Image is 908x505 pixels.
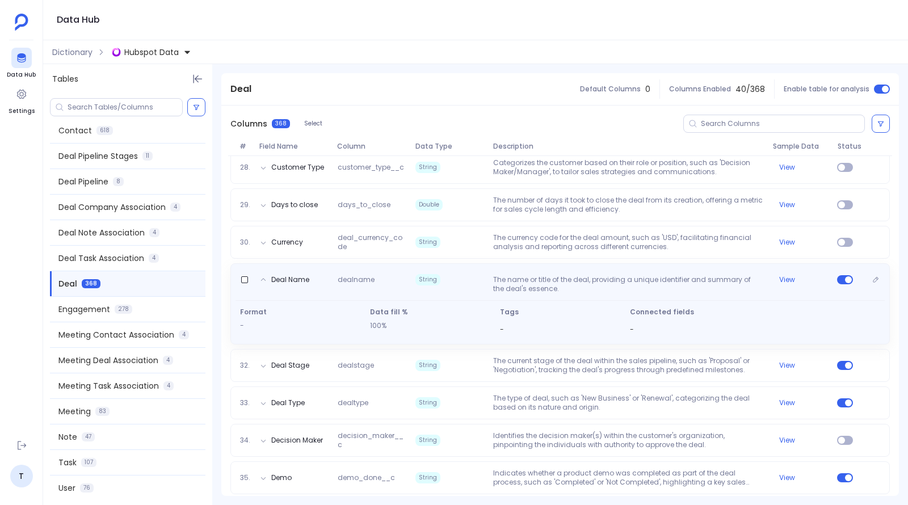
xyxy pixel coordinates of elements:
[271,436,323,445] button: Decision Maker
[7,70,36,79] span: Data Hub
[7,48,36,79] a: Data Hub
[96,126,113,135] span: 618
[779,238,795,247] button: View
[271,398,305,407] button: Deal Type
[779,398,795,407] button: View
[833,142,859,151] span: Status
[95,407,110,416] span: 83
[333,142,410,151] span: Column
[333,398,411,407] span: dealtype
[271,275,309,284] button: Deal Name
[81,458,96,467] span: 107
[236,238,255,247] span: 30.
[236,200,255,209] span: 29.
[58,457,77,468] span: Task
[500,308,621,317] span: Tags
[768,142,834,151] span: Sample Data
[58,253,144,264] span: Deal Task Association
[630,308,880,317] span: Connected fields
[333,473,411,482] span: demo_done__c
[80,483,94,493] span: 76
[230,82,251,96] span: Deal
[240,308,361,317] span: Format
[630,325,634,334] span: -
[124,47,179,58] span: Hubspot Data
[489,233,768,251] p: The currency code for the deal amount, such as 'USD', facilitating financial analysis and reporti...
[236,361,255,370] span: 32.
[115,305,132,314] span: 278
[110,43,194,61] button: Hubspot Data
[489,142,768,151] span: Description
[333,163,411,172] span: customer_type__c
[58,431,77,443] span: Note
[82,432,95,441] span: 47
[411,142,489,151] span: Data Type
[113,177,124,186] span: 8
[58,227,145,238] span: Deal Note Association
[779,436,795,445] button: View
[370,321,491,330] p: 100%
[271,200,318,209] button: Days to close
[43,64,212,94] div: Tables
[271,238,303,247] button: Currency
[489,196,768,214] p: The number of days it took to close the deal from its creation, offering a metric for sales cycle...
[415,360,440,371] span: String
[236,436,255,445] span: 34.
[779,200,795,209] button: View
[669,85,731,94] span: Columns Enabled
[272,119,290,128] span: 368
[415,472,440,483] span: String
[163,356,173,365] span: 4
[10,465,33,487] a: T
[489,394,768,412] p: The type of deal, such as 'New Business' or 'Renewal', categorizing the deal based on its nature ...
[82,279,100,288] span: 368
[230,118,267,129] span: Columns
[9,107,35,116] span: Settings
[112,48,121,57] img: singlestore.svg
[333,275,411,293] span: dealname
[236,473,255,482] span: 35.
[645,83,650,95] span: 0
[333,200,411,209] span: days_to_close
[58,150,138,162] span: Deal Pipeline Stages
[68,103,182,112] input: Search Tables/Columns
[370,308,491,317] span: Data fill %
[415,397,440,409] span: String
[255,142,333,151] span: Field Name
[735,83,765,95] span: 40 / 368
[779,361,795,370] button: View
[58,406,91,417] span: Meeting
[179,330,189,339] span: 4
[58,329,174,340] span: Meeting Contact Association
[701,119,864,128] input: Search Columns
[236,163,255,172] span: 28.
[489,158,768,176] p: Categorizes the customer based on their role or position, such as 'Decision Maker/Manager', to ta...
[271,473,292,482] button: Demo
[58,176,108,187] span: Deal Pipeline
[190,71,205,87] button: Hide Tables
[500,325,504,334] span: -
[149,254,159,263] span: 4
[415,199,443,211] span: Double
[784,85,869,94] span: Enable table for analysis
[58,201,166,213] span: Deal Company Association
[58,125,92,136] span: Contact
[415,162,440,173] span: String
[489,356,768,374] p: The current stage of the deal within the sales pipeline, such as 'Proposal' or 'Negotiation', tra...
[415,237,440,248] span: String
[297,116,330,131] button: Select
[52,47,93,58] span: Dictionary
[142,152,153,161] span: 11
[170,203,180,212] span: 4
[58,304,110,315] span: Engagement
[15,14,28,31] img: petavue logo
[235,142,254,151] span: #
[489,431,768,449] p: Identifies the decision maker(s) within the customer's organization, pinpointing the individuals ...
[58,355,158,366] span: Meeting Deal Association
[240,321,361,330] p: -
[779,473,795,482] button: View
[333,361,411,370] span: dealstage
[333,431,411,449] span: decision_maker__c
[271,361,309,370] button: Deal Stage
[489,275,768,293] p: The name or title of the deal, providing a unique identifier and summary of the deal's essence.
